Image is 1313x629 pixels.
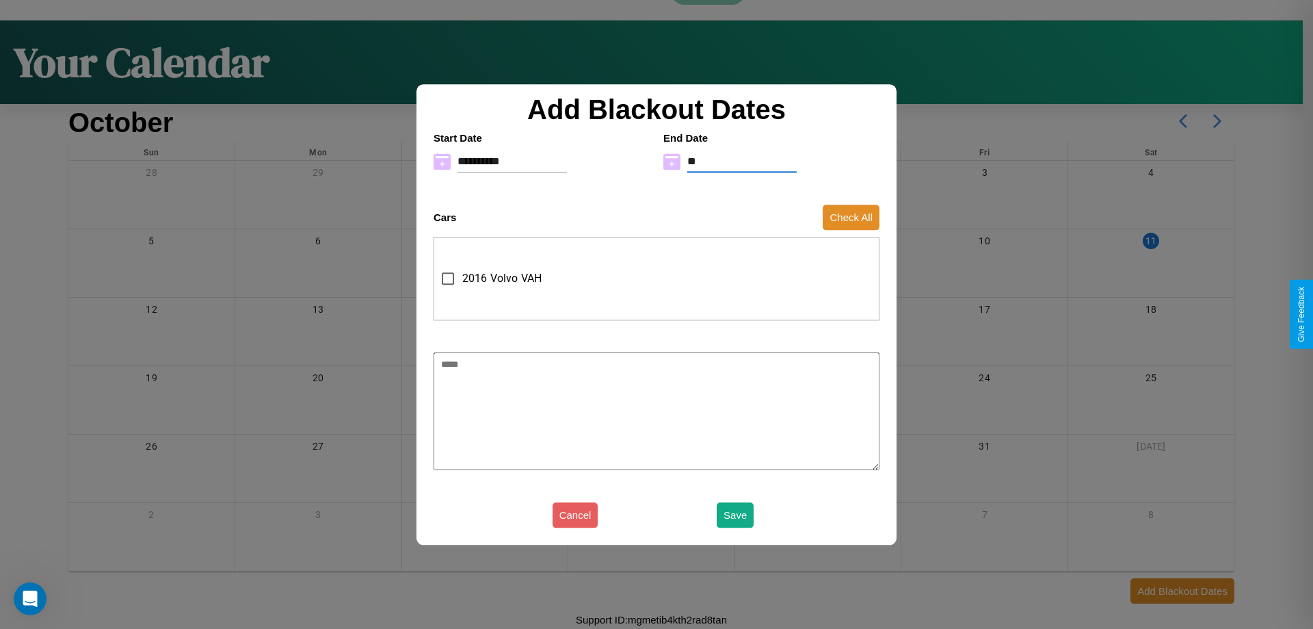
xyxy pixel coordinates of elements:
[427,94,886,125] h2: Add Blackout Dates
[462,270,542,287] span: 2016 Volvo VAH
[663,132,879,144] h4: End Date
[553,502,598,528] button: Cancel
[434,211,456,223] h4: Cars
[434,132,650,144] h4: Start Date
[823,205,879,230] button: Check All
[717,502,754,528] button: Save
[1297,287,1306,342] div: Give Feedback
[14,582,47,615] iframe: Intercom live chat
